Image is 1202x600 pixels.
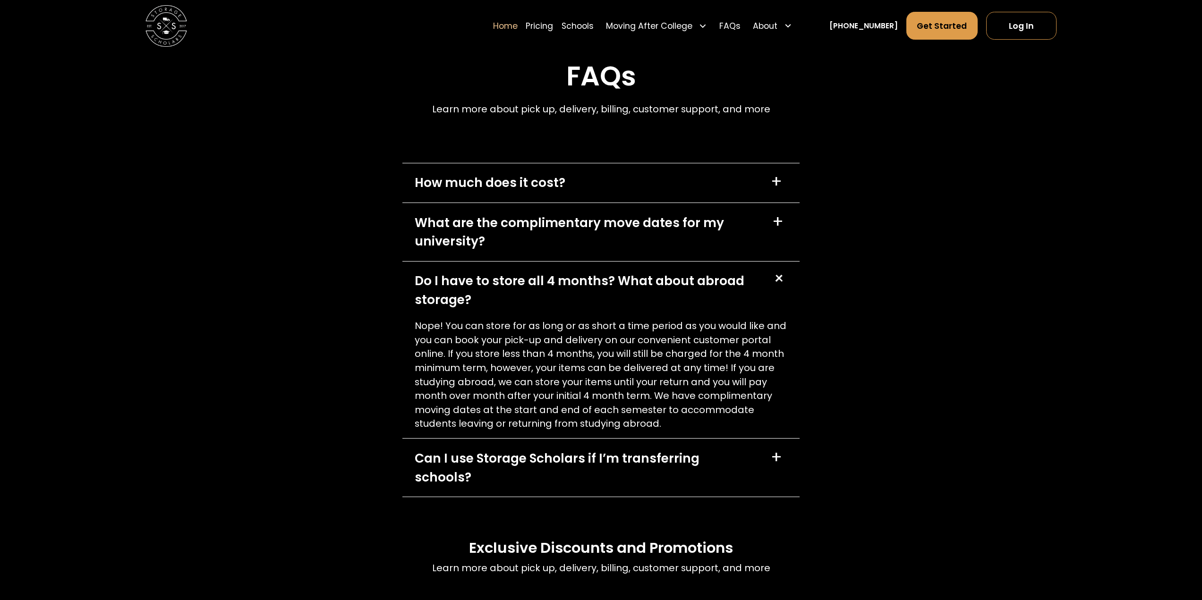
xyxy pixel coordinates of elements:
[719,11,741,40] a: FAQs
[469,539,733,558] h3: Exclusive Discounts and Promotions
[769,269,789,289] div: +
[432,102,770,117] p: Learn more about pick up, delivery, billing, customer support, and more
[771,173,782,190] div: +
[415,271,760,309] div: Do I have to store all 4 months? What about abroad storage?
[829,20,898,31] a: [PHONE_NUMBER]
[432,561,770,575] p: Learn more about pick up, delivery, billing, customer support, and more
[562,11,594,40] a: Schools
[493,11,518,40] a: Home
[906,12,978,40] a: Get Started
[415,449,759,486] div: Can I use Storage Scholars if I’m transferring schools?
[145,5,187,47] a: home
[749,11,796,40] div: About
[772,213,784,230] div: +
[771,449,782,465] div: +
[145,5,187,47] img: Storage Scholars main logo
[415,319,787,431] p: Nope! You can store for as long or as short a time period as you would like and you can book your...
[415,213,760,251] div: What are the complimentary move dates for my university?
[753,20,777,32] div: About
[986,12,1057,40] a: Log In
[526,11,553,40] a: Pricing
[415,173,565,192] div: How much does it cost?
[606,20,692,32] div: Moving After College
[602,11,711,40] div: Moving After College
[432,60,770,92] h2: FAQs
